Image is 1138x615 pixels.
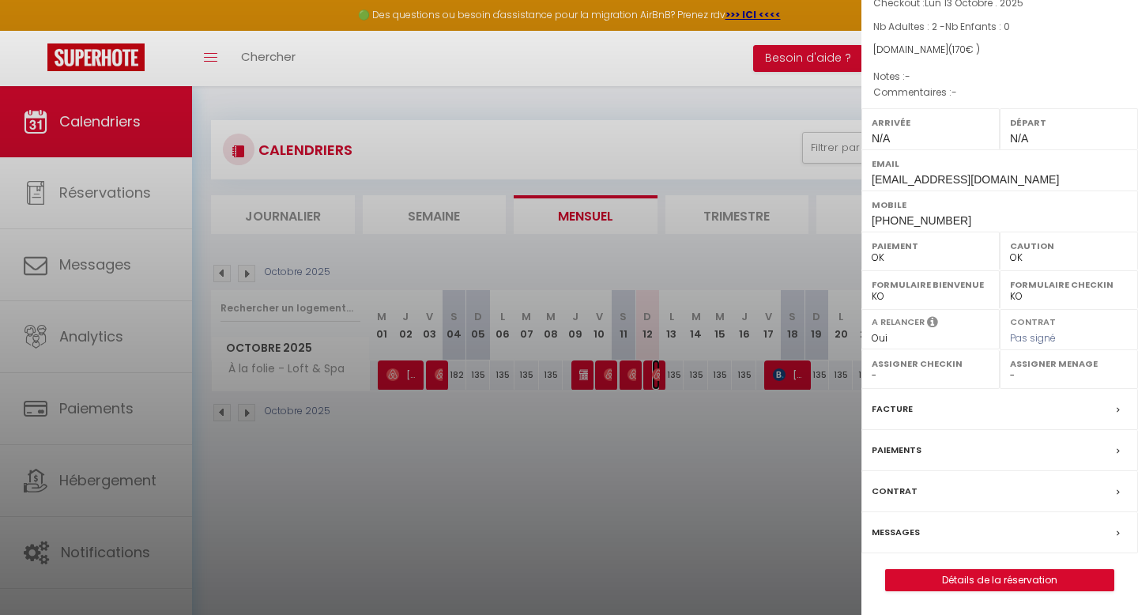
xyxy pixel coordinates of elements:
[872,132,890,145] span: N/A
[872,524,920,541] label: Messages
[872,156,1128,172] label: Email
[905,70,910,83] span: -
[873,20,1010,33] span: Nb Adultes : 2 -
[872,115,989,130] label: Arrivée
[872,356,989,372] label: Assigner Checkin
[1010,331,1056,345] span: Pas signé
[951,85,957,99] span: -
[1010,356,1128,372] label: Assigner Menage
[952,43,966,56] span: 170
[1010,238,1128,254] label: Caution
[872,277,989,292] label: Formulaire Bienvenue
[948,43,980,56] span: ( € )
[885,569,1114,591] button: Détails de la réservation
[1010,115,1128,130] label: Départ
[872,238,989,254] label: Paiement
[927,315,938,333] i: Sélectionner OUI si vous souhaiter envoyer les séquences de messages post-checkout
[872,401,913,417] label: Facture
[886,570,1114,590] a: Détails de la réservation
[873,69,1126,85] p: Notes :
[872,173,1059,186] span: [EMAIL_ADDRESS][DOMAIN_NAME]
[873,85,1126,100] p: Commentaires :
[1010,132,1028,145] span: N/A
[872,315,925,329] label: A relancer
[1010,315,1056,326] label: Contrat
[872,442,921,458] label: Paiements
[1010,277,1128,292] label: Formulaire Checkin
[945,20,1010,33] span: Nb Enfants : 0
[872,483,918,500] label: Contrat
[872,214,971,227] span: [PHONE_NUMBER]
[872,197,1128,213] label: Mobile
[873,43,1126,58] div: [DOMAIN_NAME]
